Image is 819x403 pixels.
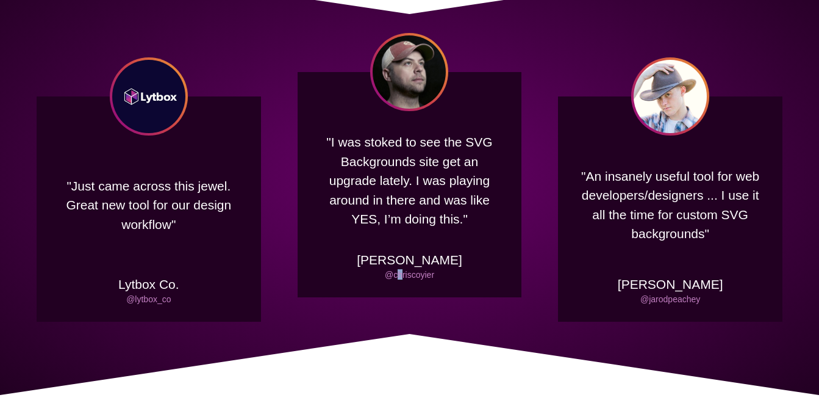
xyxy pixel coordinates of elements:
p: "Just came across this jewel. Great new tool for our design workflow" [55,148,243,263]
p: [PERSON_NAME] [618,275,723,294]
p: "An insanely useful tool for web developers/designers ... I use it all the time for custom SVG ba... [576,148,764,263]
img: Jarod Peachey headshot [631,57,709,136]
a: @lytbox_co [126,294,171,304]
img: Lytbox Co logo [110,57,188,136]
p: [PERSON_NAME] [357,250,462,270]
a: @chriscoyier [385,270,434,280]
p: Lytbox Co. [118,275,179,294]
p: "I was stoked to see the SVG Backgrounds site get an upgrade lately. I was playing around in ther... [316,123,504,238]
a: @jarodpeachey [640,294,700,304]
img: Chris Coyier headshot [370,33,448,111]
